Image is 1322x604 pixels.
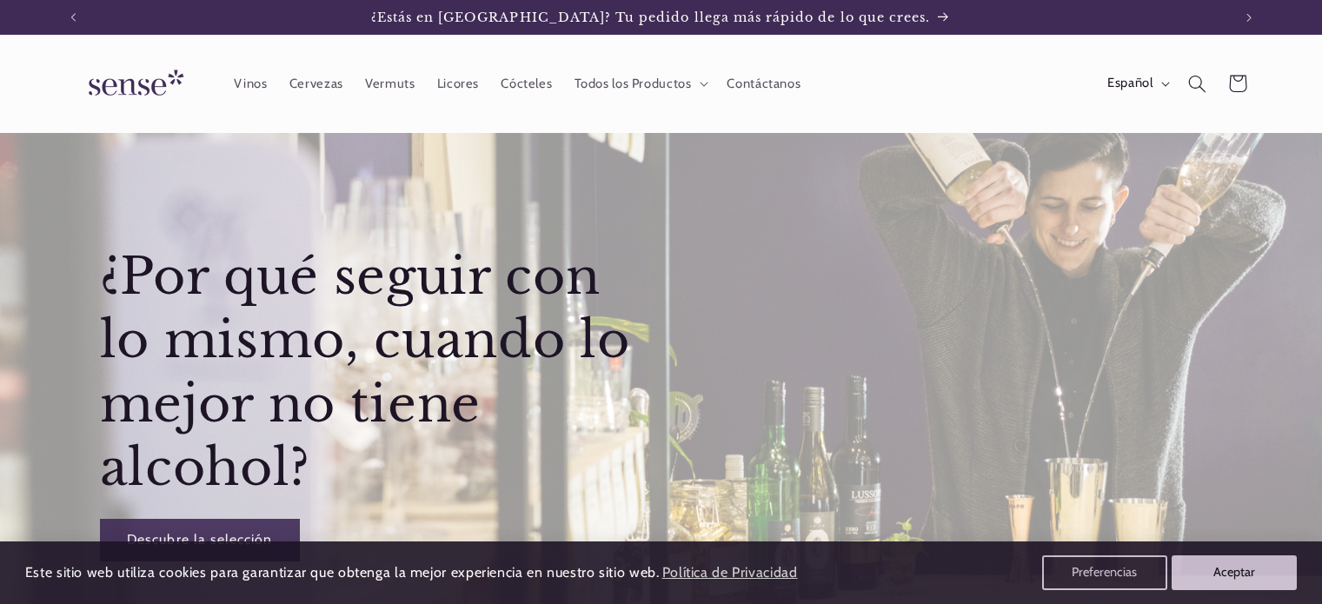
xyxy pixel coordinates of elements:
[100,245,657,501] h2: ¿Por qué seguir con lo mismo, cuando lo mejor no tiene alcohol?
[501,76,552,92] span: Cócteles
[1107,74,1153,93] span: Español
[278,64,354,103] a: Cervezas
[234,76,267,92] span: Vinos
[371,10,931,25] span: ¿Estás en [GEOGRAPHIC_DATA]? Tu pedido llega más rápido de lo que crees.
[354,64,426,103] a: Vermuts
[223,64,278,103] a: Vinos
[727,76,801,92] span: Contáctanos
[1042,555,1167,590] button: Preferencias
[100,519,300,561] a: Descubre la selección
[716,64,812,103] a: Contáctanos
[437,76,479,92] span: Licores
[563,64,716,103] summary: Todos los Productos
[1172,555,1297,590] button: Aceptar
[490,64,563,103] a: Cócteles
[1178,63,1218,103] summary: Búsqueda
[25,564,660,581] span: Este sitio web utiliza cookies para garantizar que obtenga la mejor experiencia en nuestro sitio ...
[68,59,198,109] img: Sense
[365,76,415,92] span: Vermuts
[289,76,343,92] span: Cervezas
[575,76,692,92] span: Todos los Productos
[659,558,800,588] a: Política de Privacidad (opens in a new tab)
[1096,66,1177,101] button: Español
[426,64,490,103] a: Licores
[61,52,205,116] a: Sense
